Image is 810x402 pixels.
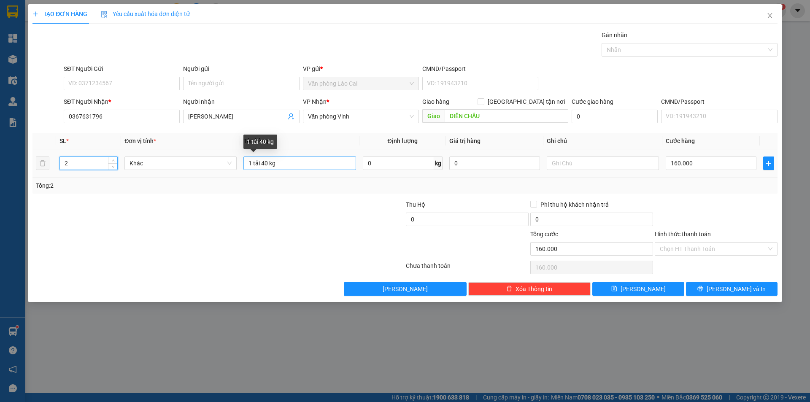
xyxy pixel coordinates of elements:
[406,201,425,208] span: Thu Hộ
[59,138,66,144] span: SL
[572,110,658,123] input: Cước giao hàng
[64,64,180,73] div: SĐT Người Gửi
[308,77,414,90] span: Văn phòng Lào Cai
[422,109,445,123] span: Giao
[655,231,711,237] label: Hình thức thanh toán
[506,286,512,292] span: delete
[36,156,49,170] button: delete
[113,7,204,21] b: [DOMAIN_NAME]
[661,97,777,106] div: CMND/Passport
[36,181,313,190] div: Tổng: 2
[449,156,540,170] input: 0
[758,4,782,28] button: Close
[697,286,703,292] span: printer
[383,284,428,294] span: [PERSON_NAME]
[243,156,356,170] input: VD: Bàn, Ghế
[621,284,666,294] span: [PERSON_NAME]
[183,97,299,106] div: Người nhận
[449,138,481,144] span: Giá trị hàng
[445,109,568,123] input: Dọc đường
[611,286,617,292] span: save
[707,284,766,294] span: [PERSON_NAME] và In
[764,160,774,167] span: plus
[288,113,294,120] span: user-add
[44,49,204,102] h2: VP Nhận: Văn phòng Vinh
[64,97,180,106] div: SĐT Người Nhận
[530,231,558,237] span: Tổng cước
[130,157,232,170] span: Khác
[101,11,190,17] span: Yêu cầu xuất hóa đơn điện tử
[32,11,87,17] span: TẠO ĐƠN HÀNG
[108,157,117,163] span: Increase Value
[111,164,116,169] span: down
[183,64,299,73] div: Người gửi
[111,158,116,163] span: up
[5,49,68,63] h2: 11K1QFN8
[388,138,418,144] span: Định lượng
[686,282,778,296] button: printer[PERSON_NAME] và In
[592,282,684,296] button: save[PERSON_NAME]
[484,97,568,106] span: [GEOGRAPHIC_DATA] tận nơi
[422,64,538,73] div: CMND/Passport
[405,261,529,276] div: Chưa thanh toán
[537,200,612,209] span: Phí thu hộ khách nhận trả
[101,11,108,18] img: icon
[303,64,419,73] div: VP gửi
[32,11,38,17] span: plus
[763,156,774,170] button: plus
[124,138,156,144] span: Đơn vị tính
[108,163,117,170] span: Decrease Value
[303,98,327,105] span: VP Nhận
[516,284,552,294] span: Xóa Thông tin
[243,135,277,149] div: 1 tải 40 kg
[572,98,613,105] label: Cước giao hàng
[602,32,627,38] label: Gán nhãn
[543,133,662,149] th: Ghi chú
[666,138,695,144] span: Cước hàng
[767,12,773,19] span: close
[434,156,443,170] span: kg
[308,110,414,123] span: Văn phòng Vinh
[344,282,467,296] button: [PERSON_NAME]
[468,282,591,296] button: deleteXóa Thông tin
[422,98,449,105] span: Giao hàng
[35,11,127,43] b: [PERSON_NAME] (Vinh - Sapa)
[547,156,659,170] input: Ghi Chú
